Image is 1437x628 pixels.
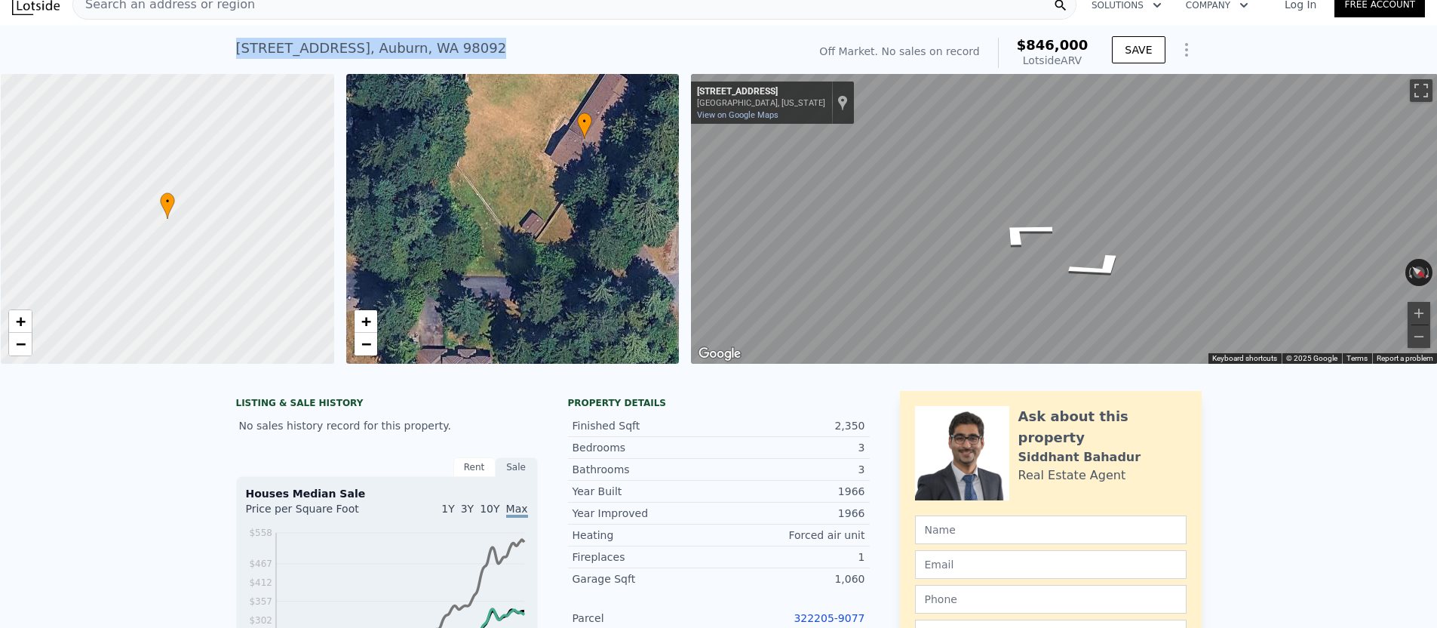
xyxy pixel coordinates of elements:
tspan: $558 [249,528,272,538]
div: Garage Sqft [573,571,719,586]
span: − [361,334,370,353]
span: $846,000 [1017,37,1088,53]
div: Houses Median Sale [246,486,528,501]
button: Rotate clockwise [1425,259,1433,286]
img: Google [695,344,745,364]
a: Zoom in [355,310,377,333]
button: Zoom in [1408,302,1430,325]
div: • [160,192,175,219]
div: No sales history record for this property. [236,412,538,439]
a: Open this area in Google Maps (opens a new window) [695,344,745,364]
tspan: $357 [249,596,272,607]
path: Go South, 112th Ave SE [968,210,1079,256]
span: • [160,195,175,208]
div: 2,350 [719,418,865,433]
div: Forced air unit [719,528,865,543]
button: SAVE [1112,36,1165,63]
span: • [577,115,592,128]
div: Year Built [573,484,719,499]
input: Email [915,550,1187,579]
tspan: $302 [249,615,272,626]
button: Rotate counterclockwise [1405,259,1414,286]
div: Year Improved [573,506,719,521]
div: [GEOGRAPHIC_DATA], [US_STATE] [697,98,825,108]
div: LISTING & SALE HISTORY [236,397,538,412]
div: Sale [496,457,538,477]
div: Bedrooms [573,440,719,455]
span: 1Y [441,503,454,515]
span: − [16,334,26,353]
div: 1,060 [719,571,865,586]
button: Toggle fullscreen view [1410,79,1432,102]
button: Zoom out [1408,325,1430,348]
div: Heating [573,528,719,543]
div: Finished Sqft [573,418,719,433]
div: Siddhant Bahadur [1018,448,1141,466]
input: Name [915,516,1187,544]
a: Show location on map [837,94,848,111]
span: + [361,312,370,331]
div: Parcel [573,611,719,626]
div: Ask about this property [1018,406,1187,448]
path: Go North, 112th Ave SE [1042,245,1156,289]
tspan: $467 [249,559,272,569]
div: 3 [719,440,865,455]
a: 322205-9077 [794,612,864,624]
tspan: $412 [249,577,272,588]
a: View on Google Maps [697,110,778,120]
a: Zoom in [9,310,32,333]
button: Keyboard shortcuts [1212,353,1277,364]
span: 3Y [461,503,474,515]
div: Real Estate Agent [1018,466,1126,485]
div: 1 [719,549,865,565]
div: Lotside ARV [1017,53,1088,68]
div: Bathrooms [573,462,719,477]
a: Zoom out [9,333,32,356]
div: 3 [719,462,865,477]
button: Show Options [1171,35,1202,65]
div: Price per Square Foot [246,501,387,525]
span: © 2025 Google [1286,354,1337,362]
button: Reset the view [1405,260,1432,286]
div: Off Market. No sales on record [819,44,979,59]
div: 1966 [719,484,865,499]
div: Fireplaces [573,549,719,565]
span: 10Y [480,503,499,515]
span: + [16,312,26,331]
div: • [577,112,592,139]
span: Max [506,503,528,518]
a: Zoom out [355,333,377,356]
div: [STREET_ADDRESS] [697,86,825,98]
div: 1966 [719,506,865,521]
div: [STREET_ADDRESS] , Auburn , WA 98092 [236,38,507,59]
input: Phone [915,585,1187,614]
div: Property details [568,397,870,409]
a: Report a problem [1377,354,1433,362]
a: Terms (opens in new tab) [1346,354,1368,362]
div: Rent [453,457,496,477]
